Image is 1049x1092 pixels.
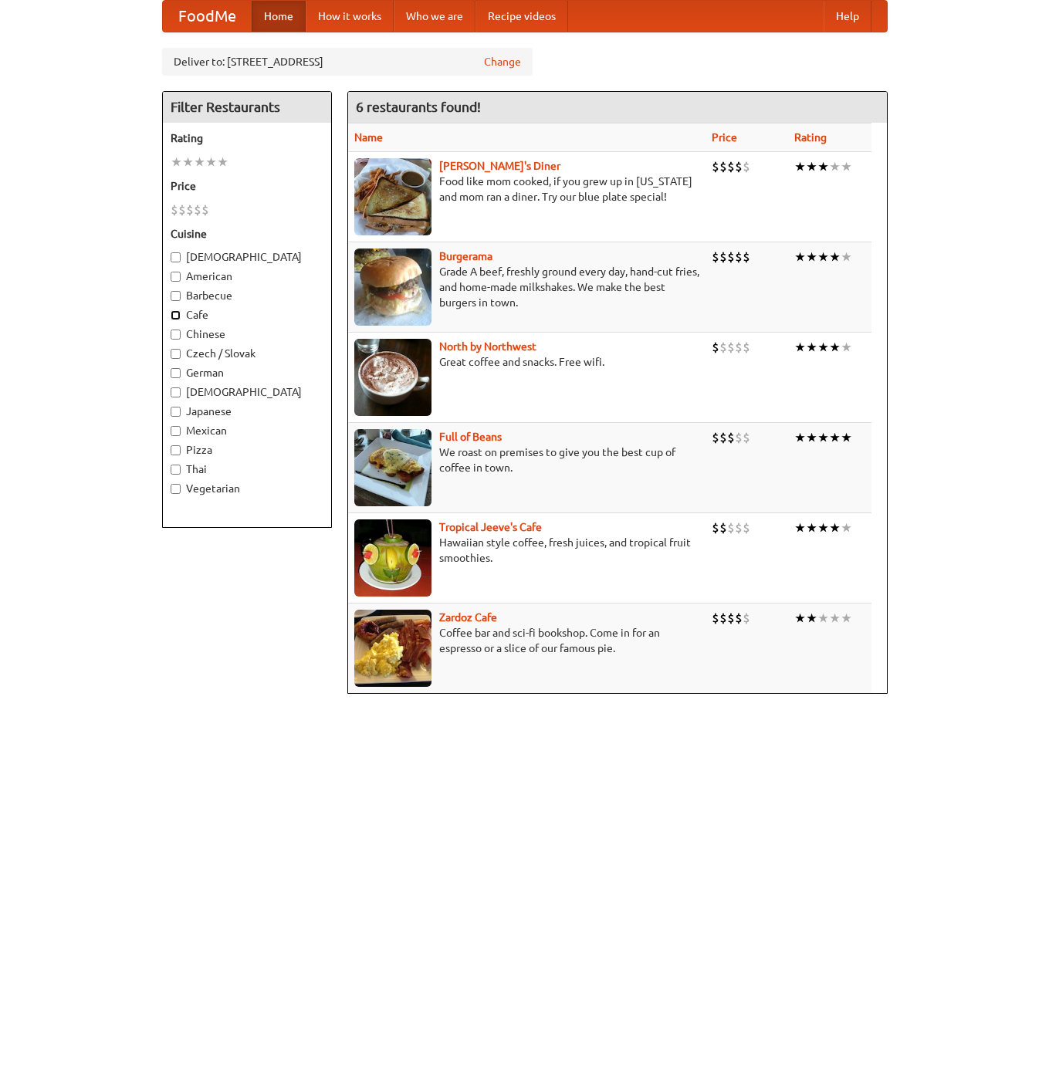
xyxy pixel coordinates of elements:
[171,442,323,458] label: Pizza
[829,339,841,356] li: ★
[712,131,737,144] a: Price
[171,326,323,342] label: Chinese
[354,625,699,656] p: Coffee bar and sci-fi bookshop. Come in for an espresso or a slice of our famous pie.
[794,248,806,265] li: ★
[806,429,817,446] li: ★
[217,154,228,171] li: ★
[841,519,852,536] li: ★
[171,252,181,262] input: [DEMOGRAPHIC_DATA]
[354,248,431,326] img: burgerama.jpg
[719,519,727,536] li: $
[475,1,568,32] a: Recipe videos
[171,226,323,242] h5: Cuisine
[841,339,852,356] li: ★
[484,54,521,69] a: Change
[743,248,750,265] li: $
[829,248,841,265] li: ★
[806,519,817,536] li: ★
[727,429,735,446] li: $
[171,349,181,359] input: Czech / Slovak
[794,519,806,536] li: ★
[171,154,182,171] li: ★
[194,201,201,218] li: $
[794,610,806,627] li: ★
[171,269,323,284] label: American
[817,158,829,175] li: ★
[171,201,178,218] li: $
[439,521,542,533] b: Tropical Jeeve's Cafe
[712,339,719,356] li: $
[171,368,181,378] input: German
[354,610,431,687] img: zardoz.jpg
[182,154,194,171] li: ★
[841,429,852,446] li: ★
[743,339,750,356] li: $
[727,158,735,175] li: $
[841,610,852,627] li: ★
[354,445,699,475] p: We roast on premises to give you the best cup of coffee in town.
[735,248,743,265] li: $
[806,339,817,356] li: ★
[743,519,750,536] li: $
[354,519,431,597] img: jeeves.jpg
[719,248,727,265] li: $
[712,248,719,265] li: $
[439,611,497,624] a: Zardoz Cafe
[829,519,841,536] li: ★
[354,174,699,205] p: Food like mom cooked, if you grew up in [US_STATE] and mom ran a diner. Try our blue plate special!
[171,291,181,301] input: Barbecue
[171,387,181,397] input: [DEMOGRAPHIC_DATA]
[201,201,209,218] li: $
[719,339,727,356] li: $
[171,461,323,477] label: Thai
[727,519,735,536] li: $
[743,429,750,446] li: $
[719,429,727,446] li: $
[354,339,431,416] img: north.jpg
[163,1,252,32] a: FoodMe
[439,250,492,262] b: Burgerama
[735,519,743,536] li: $
[824,1,871,32] a: Help
[817,429,829,446] li: ★
[171,365,323,380] label: German
[794,131,827,144] a: Rating
[794,339,806,356] li: ★
[817,610,829,627] li: ★
[171,130,323,146] h5: Rating
[727,248,735,265] li: $
[735,429,743,446] li: $
[354,131,383,144] a: Name
[171,288,323,303] label: Barbecue
[171,310,181,320] input: Cafe
[829,158,841,175] li: ★
[171,307,323,323] label: Cafe
[794,158,806,175] li: ★
[439,340,536,353] a: North by Northwest
[194,154,205,171] li: ★
[171,407,181,417] input: Japanese
[719,158,727,175] li: $
[735,339,743,356] li: $
[712,519,719,536] li: $
[712,158,719,175] li: $
[712,429,719,446] li: $
[735,158,743,175] li: $
[171,423,323,438] label: Mexican
[727,339,735,356] li: $
[806,248,817,265] li: ★
[354,264,699,310] p: Grade A beef, freshly ground every day, hand-cut fries, and home-made milkshakes. We make the bes...
[171,426,181,436] input: Mexican
[171,465,181,475] input: Thai
[394,1,475,32] a: Who we are
[252,1,306,32] a: Home
[205,154,217,171] li: ★
[817,519,829,536] li: ★
[171,484,181,494] input: Vegetarian
[439,160,560,172] a: [PERSON_NAME]'s Diner
[743,610,750,627] li: $
[727,610,735,627] li: $
[439,431,502,443] a: Full of Beans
